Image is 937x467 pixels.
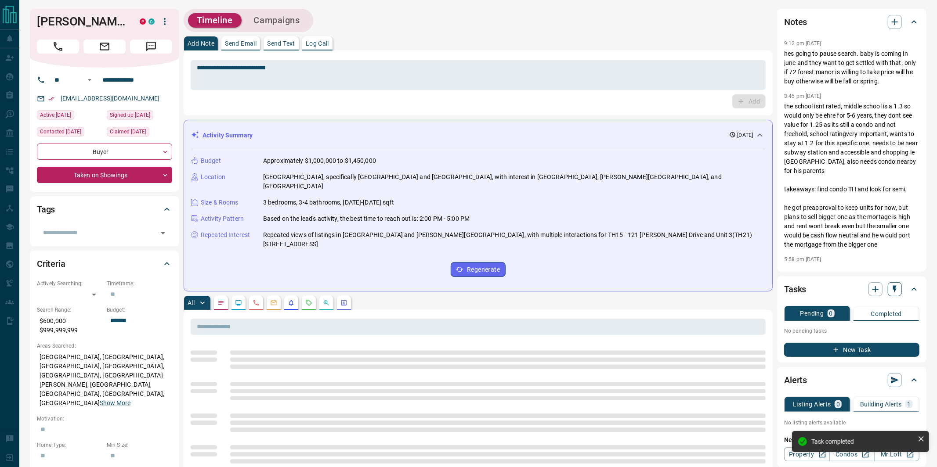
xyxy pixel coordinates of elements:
p: Based on the lead's activity, the best time to reach out is: 2:00 PM - 5:00 PM [263,214,470,223]
p: Send Email [225,40,257,47]
p: hes going to pause search. baby is coming in june and they want to get settled with that. only if... [784,49,919,86]
button: New Task [784,343,919,357]
div: Activity Summary[DATE] [191,127,765,144]
p: 9:12 pm [DATE] [784,40,821,47]
svg: Email Verified [48,96,54,102]
p: 5:58 pm [DATE] [784,256,821,262]
p: 3 bedrooms, 3-4 bathrooms, [DATE]-[DATE] sqft [263,198,394,207]
div: Tags [37,199,172,220]
div: condos.ca [148,18,155,25]
p: All [188,300,195,306]
svg: Emails [270,299,277,306]
h1: [PERSON_NAME] [37,14,127,29]
p: Repeated views of listings in [GEOGRAPHIC_DATA] and [PERSON_NAME][GEOGRAPHIC_DATA], with multiple... [263,230,765,249]
p: No pending tasks [784,324,919,338]
svg: Agent Actions [340,299,347,306]
div: Fri Oct 26 2018 [107,110,172,122]
div: Notes [784,11,919,32]
svg: Listing Alerts [288,299,295,306]
p: [GEOGRAPHIC_DATA], [GEOGRAPHIC_DATA], [GEOGRAPHIC_DATA], [GEOGRAPHIC_DATA], [GEOGRAPHIC_DATA], [G... [37,350,172,410]
h2: Notes [784,15,807,29]
p: No listing alerts available [784,419,919,427]
span: Email [83,40,126,54]
p: Size & Rooms [201,198,239,207]
span: Message [130,40,172,54]
p: Listing Alerts [793,401,831,407]
p: Actively Searching: [37,280,102,287]
p: Budget [201,156,221,165]
svg: Requests [305,299,312,306]
button: Regenerate [451,262,506,277]
button: Show More [100,399,130,408]
p: 0 [836,401,840,407]
p: the school isnt rated, middle school is a 1.3 so would only be ehre for 5-6 years, they dont see ... [784,102,919,249]
span: Signed up [DATE] [110,111,150,119]
p: [DATE] [738,131,753,139]
p: Motivation: [37,415,172,423]
svg: Calls [253,299,260,306]
div: Task completed [811,438,914,445]
h2: Alerts [784,373,807,387]
button: Timeline [188,13,242,28]
p: Location [201,172,225,182]
p: 3:45 pm [DATE] [784,93,821,99]
p: Send Text [267,40,295,47]
h2: Tasks [784,282,806,296]
h2: Tags [37,202,55,216]
span: Contacted [DATE] [40,127,81,136]
p: Approximately $1,000,000 to $1,450,000 [263,156,376,165]
svg: Opportunities [323,299,330,306]
p: Building Alerts [860,401,902,407]
p: Timeframe: [107,280,172,287]
div: Mon Aug 11 2025 [37,110,102,122]
a: Property [784,447,829,461]
p: Activity Summary [203,131,253,140]
p: Search Range: [37,306,102,314]
span: Claimed [DATE] [110,127,146,136]
p: New Alert: [784,435,919,445]
p: Activity Pattern [201,214,244,223]
div: Buyer [37,144,172,160]
h2: Criteria [37,257,65,271]
div: Fri Oct 06 2023 [107,127,172,139]
button: Open [84,75,95,85]
div: Criteria [37,253,172,274]
p: Repeated Interest [201,230,250,240]
div: property.ca [140,18,146,25]
span: Active [DATE] [40,111,71,119]
svg: Notes [217,299,224,306]
div: Taken on Showings [37,167,172,183]
p: Home Type: [37,441,102,449]
p: Completed [871,311,902,317]
svg: Lead Browsing Activity [235,299,242,306]
button: Campaigns [245,13,309,28]
button: Open [157,227,169,239]
a: [EMAIL_ADDRESS][DOMAIN_NAME] [61,95,160,102]
span: Call [37,40,79,54]
p: Log Call [306,40,329,47]
p: 1 [907,401,911,407]
div: Thu Apr 24 2025 [37,127,102,139]
p: Pending [800,310,824,316]
div: Alerts [784,370,919,391]
p: Budget: [107,306,172,314]
p: Min Size: [107,441,172,449]
p: $600,000 - $999,999,999 [37,314,102,338]
p: Add Note [188,40,214,47]
p: [GEOGRAPHIC_DATA], specifically [GEOGRAPHIC_DATA] and [GEOGRAPHIC_DATA], with interest in [GEOGRA... [263,172,765,191]
p: 0 [829,310,833,316]
p: Areas Searched: [37,342,172,350]
div: Tasks [784,279,919,300]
